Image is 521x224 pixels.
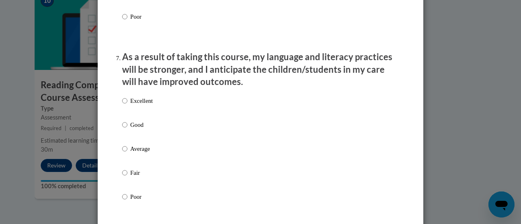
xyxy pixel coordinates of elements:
[130,192,153,201] p: Poor
[122,144,127,153] input: Average
[122,51,399,88] p: As a result of taking this course, my language and literacy practices will be stronger, and I ant...
[122,192,127,201] input: Poor
[130,120,153,129] p: Good
[122,96,127,105] input: Excellent
[122,120,127,129] input: Good
[130,12,153,21] p: Poor
[122,12,127,21] input: Poor
[130,168,153,177] p: Fair
[122,168,127,177] input: Fair
[130,144,153,153] p: Average
[130,96,153,105] p: Excellent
